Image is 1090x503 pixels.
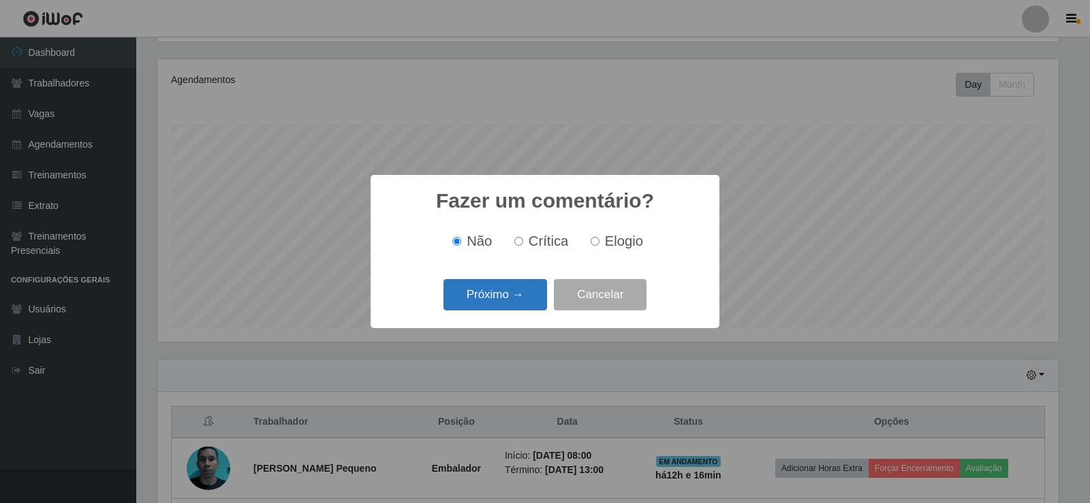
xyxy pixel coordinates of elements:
input: Elogio [591,237,599,246]
span: Não [467,233,492,248]
input: Não [452,237,461,246]
h2: Fazer um comentário? [436,189,654,213]
input: Crítica [514,237,523,246]
button: Cancelar [554,279,647,311]
button: Próximo → [443,279,547,311]
span: Elogio [605,233,643,248]
span: Crítica [529,233,569,248]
